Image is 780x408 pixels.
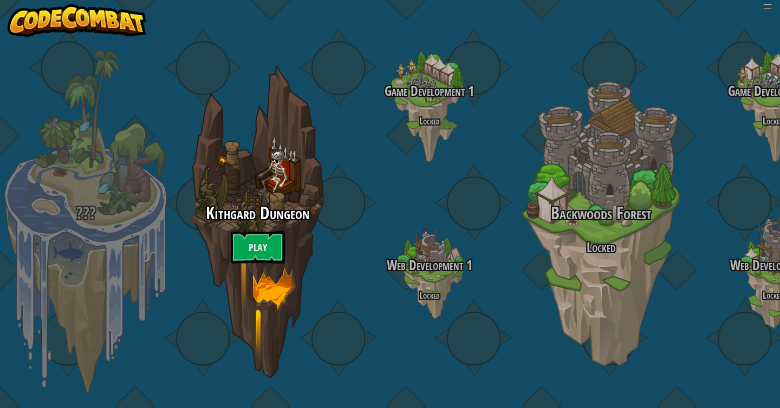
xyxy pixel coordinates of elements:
[343,290,515,300] h4: Locked
[231,231,285,264] a: Play
[8,4,146,37] img: CodeCombat - Learn how to code by playing a game
[385,82,474,100] span: Game Development 1
[763,4,772,9] button: Adjust volume
[551,201,652,225] span: Backwoods Forest
[343,116,515,126] h4: Locked
[206,201,310,225] span: Kithgard Dungeon
[387,256,472,274] span: Web Development 1
[515,240,687,255] h3: Locked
